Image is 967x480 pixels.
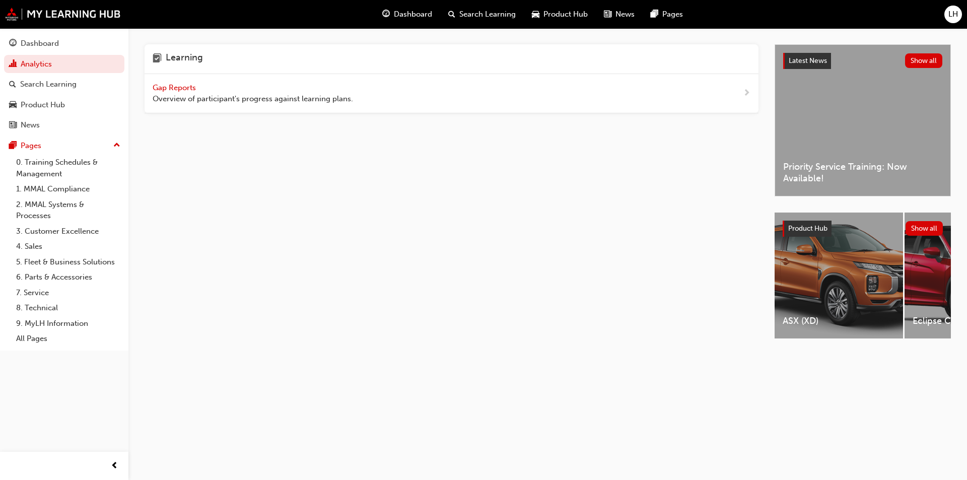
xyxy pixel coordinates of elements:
a: 3. Customer Excellence [12,224,124,239]
a: guage-iconDashboard [374,4,440,25]
span: prev-icon [111,460,118,472]
span: Overview of participant's progress against learning plans. [153,93,353,105]
span: up-icon [113,139,120,152]
a: 7. Service [12,285,124,301]
a: News [4,116,124,134]
a: search-iconSearch Learning [440,4,524,25]
a: 1. MMAL Compliance [12,181,124,197]
span: Dashboard [394,9,432,20]
span: Priority Service Training: Now Available! [783,161,942,184]
span: next-icon [743,87,750,100]
h4: Learning [166,52,203,65]
span: car-icon [532,8,539,21]
button: LH [944,6,962,23]
span: Product Hub [788,224,827,233]
span: pages-icon [651,8,658,21]
button: DashboardAnalyticsSearch LearningProduct HubNews [4,32,124,136]
img: mmal [5,8,121,21]
button: Show all [906,221,943,236]
span: pages-icon [9,142,17,151]
a: Analytics [4,55,124,74]
a: car-iconProduct Hub [524,4,596,25]
span: chart-icon [9,60,17,69]
div: Dashboard [21,38,59,49]
button: Pages [4,136,124,155]
a: 5. Fleet & Business Solutions [12,254,124,270]
a: Latest NewsShow all [783,53,942,69]
span: ASX (XD) [783,315,895,327]
a: pages-iconPages [643,4,691,25]
a: 4. Sales [12,239,124,254]
a: Product HubShow all [783,221,943,237]
span: learning-icon [153,52,162,65]
a: 0. Training Schedules & Management [12,155,124,181]
span: news-icon [9,121,17,130]
div: News [21,119,40,131]
div: Product Hub [21,99,65,111]
a: All Pages [12,331,124,347]
a: Latest NewsShow allPriority Service Training: Now Available! [775,44,951,196]
span: Search Learning [459,9,516,20]
span: news-icon [604,8,611,21]
div: Pages [21,140,41,152]
span: search-icon [448,8,455,21]
span: Latest News [789,56,827,65]
span: guage-icon [9,39,17,48]
a: 6. Parts & Accessories [12,269,124,285]
a: ASX (XD) [775,213,903,338]
span: car-icon [9,101,17,110]
a: 9. MyLH Information [12,316,124,331]
span: Gap Reports [153,83,198,92]
span: LH [948,9,958,20]
a: Gap Reports Overview of participant's progress against learning plans.next-icon [145,74,758,113]
div: Search Learning [20,79,77,90]
a: Product Hub [4,96,124,114]
span: guage-icon [382,8,390,21]
a: Dashboard [4,34,124,53]
span: search-icon [9,80,16,89]
a: Search Learning [4,75,124,94]
button: Show all [905,53,943,68]
a: 8. Technical [12,300,124,316]
a: news-iconNews [596,4,643,25]
span: News [615,9,635,20]
span: Pages [662,9,683,20]
a: 2. MMAL Systems & Processes [12,197,124,224]
span: Product Hub [543,9,588,20]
